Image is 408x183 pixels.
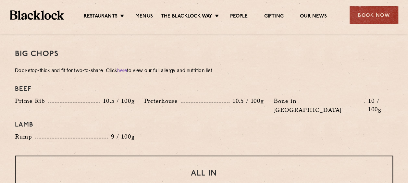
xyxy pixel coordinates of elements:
[29,169,379,178] h3: All In
[274,96,365,115] p: Bone in [GEOGRAPHIC_DATA]
[161,13,212,20] a: The Blacklock Way
[135,13,153,20] a: Menus
[10,10,64,19] img: BL_Textured_Logo-footer-cropped.svg
[15,85,393,93] h4: Beef
[230,13,248,20] a: People
[100,97,134,105] p: 10.5 / 100g
[350,6,398,24] div: Book Now
[144,96,181,105] p: Porterhouse
[15,132,35,141] p: Rump
[15,67,393,76] p: Door-stop-thick and fit for two-to-share. Click to view our full allergy and nutrition list.
[108,132,135,141] p: 9 / 100g
[15,121,393,129] h4: Lamb
[15,96,48,105] p: Prime Rib
[117,68,127,73] a: here
[365,97,393,114] p: 10 / 100g
[264,13,283,20] a: Gifting
[300,13,327,20] a: Our News
[84,13,117,20] a: Restaurants
[229,97,264,105] p: 10.5 / 100g
[15,50,393,58] h3: Big Chops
